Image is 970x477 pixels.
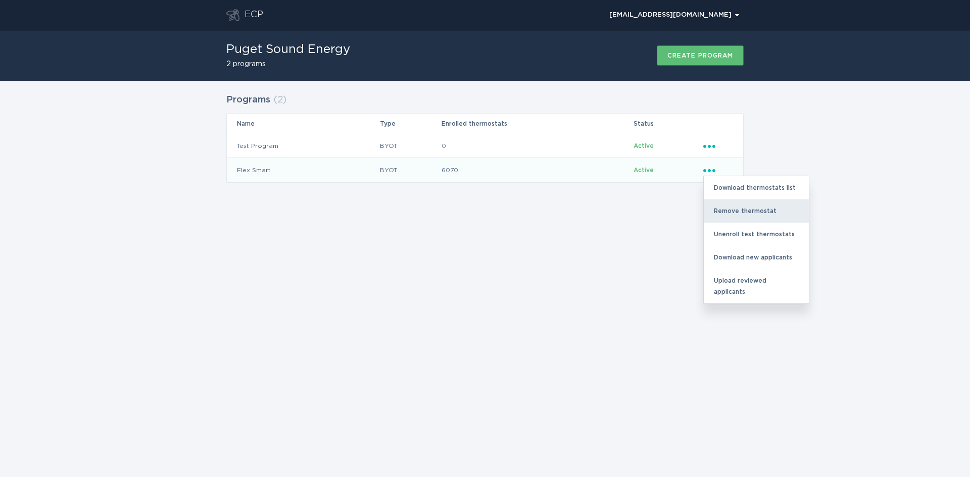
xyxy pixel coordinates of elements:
td: 0 [441,134,634,158]
span: Active [634,143,654,149]
th: Enrolled thermostats [441,114,634,134]
h1: Puget Sound Energy [226,43,350,56]
tr: Table Headers [227,114,743,134]
span: ( 2 ) [273,95,286,104]
td: Test Program [227,134,379,158]
td: BYOT [379,134,441,158]
button: Go to dashboard [226,9,239,21]
div: Download thermostats list [704,176,809,199]
h2: 2 programs [226,61,350,68]
div: Create program [667,52,733,59]
div: Popover menu [703,140,733,151]
div: Remove thermostat [704,199,809,223]
span: Active [634,167,654,173]
h2: Programs [226,91,270,109]
th: Type [379,114,441,134]
div: Unenroll test thermostats [704,223,809,246]
div: Download new applicants [704,246,809,269]
div: ECP [245,9,263,21]
td: 6070 [441,158,634,182]
div: Upload reviewed applicants [704,269,809,303]
tr: 5f1247f2c0434ff9aaaf0393365fb9fe [227,158,743,182]
button: Open user account details [605,8,744,23]
th: Name [227,114,379,134]
button: Create program [657,45,744,66]
div: [EMAIL_ADDRESS][DOMAIN_NAME] [609,12,739,18]
td: BYOT [379,158,441,182]
td: Flex Smart [227,158,379,182]
th: Status [633,114,703,134]
div: Popover menu [605,8,744,23]
tr: 99594c4f6ff24edb8ece91689c11225c [227,134,743,158]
